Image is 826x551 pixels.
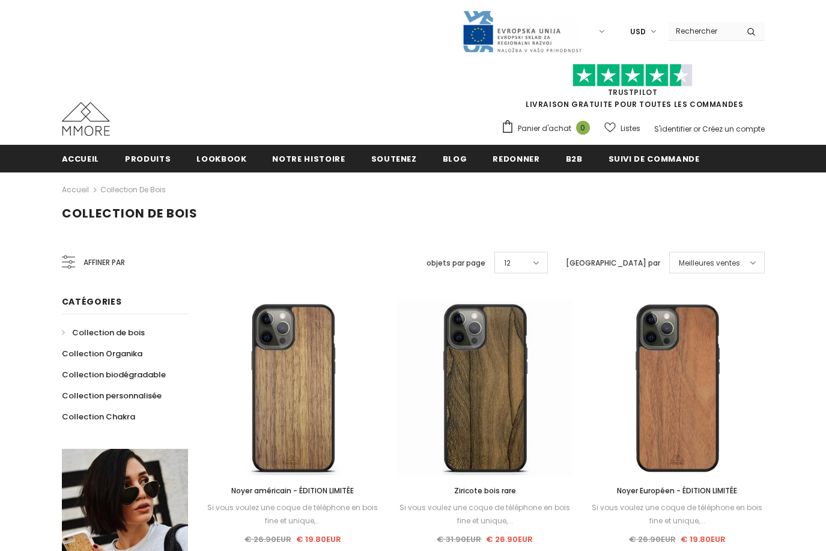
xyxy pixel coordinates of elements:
[62,364,166,385] a: Collection biodégradable
[566,153,583,165] span: B2B
[62,145,100,172] a: Accueil
[398,484,572,498] a: Ziricote bois rare
[443,153,467,165] span: Blog
[427,257,485,269] label: objets par page
[62,296,122,308] span: Catégories
[566,145,583,172] a: B2B
[62,102,110,136] img: Cas MMORE
[62,411,135,422] span: Collection Chakra
[272,153,345,165] span: Notre histoire
[62,406,135,427] a: Collection Chakra
[566,257,660,269] label: [GEOGRAPHIC_DATA] par
[196,153,246,165] span: Lookbook
[62,205,198,222] span: Collection de bois
[493,153,539,165] span: Redonner
[62,322,145,343] a: Collection de bois
[272,145,345,172] a: Notre histoire
[462,10,582,53] img: Javni Razpis
[398,501,572,528] div: Si vous voulez une coque de téléphone en bois fine et unique,...
[125,145,171,172] a: Produits
[608,87,658,97] a: TrustPilot
[702,124,765,134] a: Créez un compte
[590,484,764,498] a: Noyer Européen - ÉDITION LIMITÉE
[486,534,533,545] span: € 26.90EUR
[196,145,246,172] a: Lookbook
[72,327,145,338] span: Collection de bois
[62,369,166,380] span: Collection biodégradable
[669,22,738,40] input: Search Site
[493,145,539,172] a: Redonner
[629,534,676,545] span: € 26.90EUR
[609,145,700,172] a: Suivi de commande
[371,153,417,165] span: soutenez
[576,121,590,135] span: 0
[206,501,380,528] div: Si vous voulez une coque de téléphone en bois fine et unique,...
[604,118,640,139] a: Listes
[62,348,142,359] span: Collection Organika
[681,534,726,545] span: € 19.80EUR
[693,124,700,134] span: or
[654,124,691,134] a: S'identifier
[244,534,291,545] span: € 26.90EUR
[462,26,582,36] a: Javni Razpis
[62,183,89,197] a: Accueil
[443,145,467,172] a: Blog
[62,153,100,165] span: Accueil
[62,390,162,401] span: Collection personnalisée
[454,486,516,496] span: Ziricote bois rare
[62,343,142,364] a: Collection Organika
[437,534,481,545] span: € 31.90EUR
[617,486,737,496] span: Noyer Européen - ÉDITION LIMITÉE
[84,256,125,269] span: Affiner par
[296,534,341,545] span: € 19.80EUR
[518,123,571,135] span: Panier d'achat
[62,385,162,406] a: Collection personnalisée
[231,486,354,496] span: Noyer américain - ÉDITION LIMITÉE
[100,184,166,195] a: Collection de bois
[206,484,380,498] a: Noyer américain - ÉDITION LIMITÉE
[621,123,640,135] span: Listes
[572,64,693,87] img: Faites confiance aux étoiles pilotes
[125,153,171,165] span: Produits
[679,257,740,269] span: Meilleures ventes
[371,145,417,172] a: soutenez
[501,120,596,138] a: Panier d'achat 0
[630,26,646,38] span: USD
[609,153,700,165] span: Suivi de commande
[590,501,764,528] div: Si vous voulez une coque de téléphone en bois fine et unique,...
[501,69,765,109] span: LIVRAISON GRATUITE POUR TOUTES LES COMMANDES
[504,257,511,269] span: 12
